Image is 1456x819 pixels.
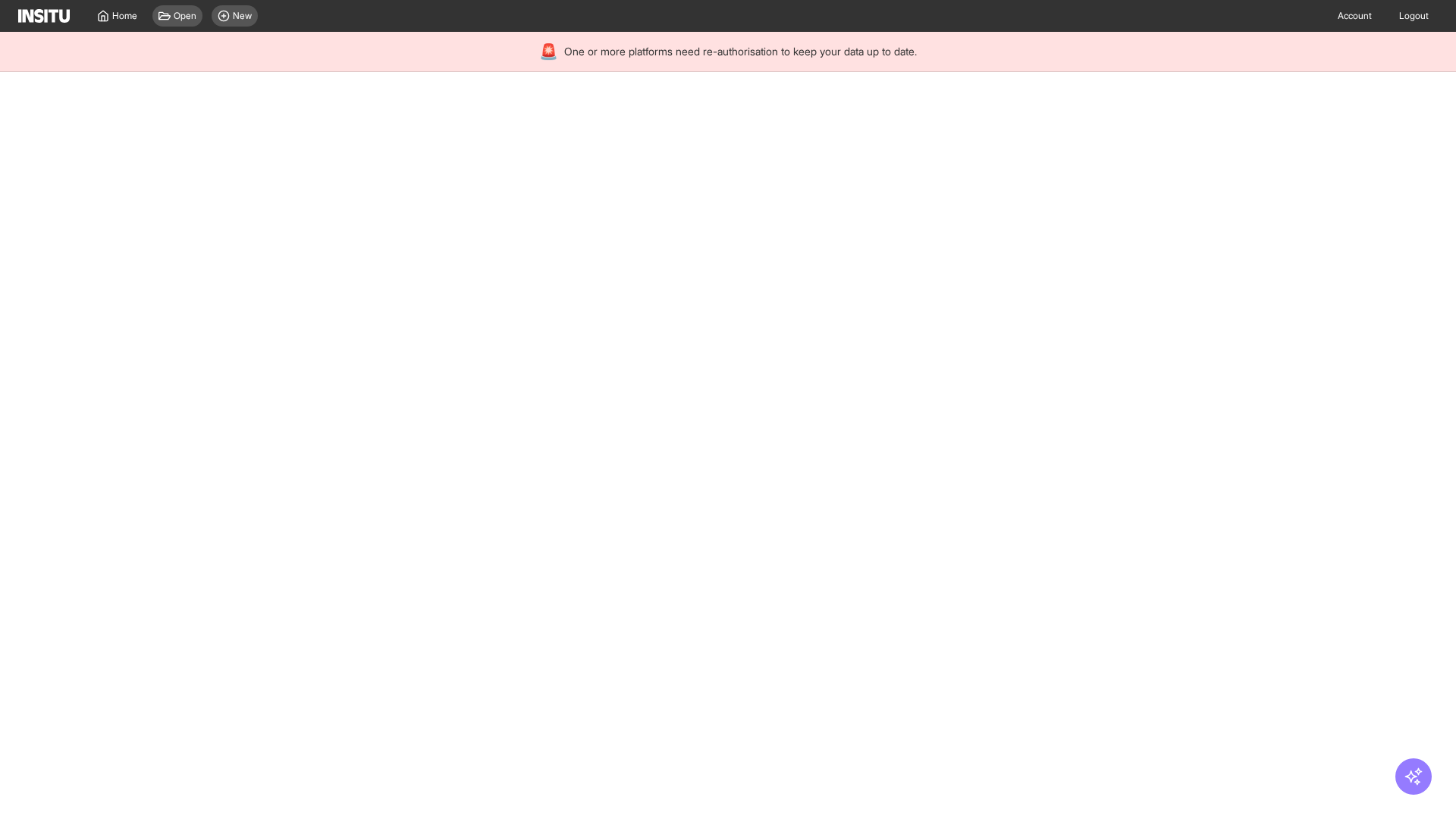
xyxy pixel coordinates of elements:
[18,9,70,23] img: Logo
[564,44,917,59] span: One or more platforms need re-authorisation to keep your data up to date.
[174,10,196,22] span: Open
[112,10,137,22] span: Home
[233,10,252,22] span: New
[539,41,558,62] div: 🚨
